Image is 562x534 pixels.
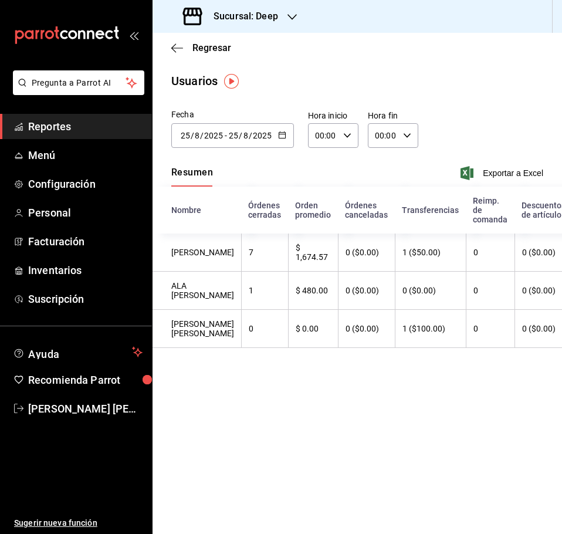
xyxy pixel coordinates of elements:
th: 0 [466,234,514,272]
th: Reimp. de comanda [466,187,514,234]
span: / [249,131,252,140]
th: 0 ($0.00) [338,272,395,310]
input: Day [180,131,191,140]
button: Exportar a Excel [463,166,543,180]
span: [PERSON_NAME] [PERSON_NAME] [28,401,143,417]
input: Year [204,131,224,140]
div: navigation tabs [171,167,213,187]
th: Órdenes cerradas [241,187,288,234]
input: Month [194,131,200,140]
span: / [239,131,242,140]
th: 0 ($0.00) [395,272,466,310]
th: 1 [241,272,288,310]
th: [PERSON_NAME] [153,234,241,272]
th: 0 [241,310,288,348]
span: / [200,131,204,140]
button: Regresar [171,42,231,53]
th: Nombre [153,187,241,234]
h3: Sucursal: Deep [204,9,278,23]
input: Year [252,131,272,140]
th: Transferencias [395,187,466,234]
th: 0 [466,272,514,310]
th: [PERSON_NAME] [PERSON_NAME] [153,310,241,348]
label: Hora fin [368,111,418,120]
th: 0 [466,310,514,348]
button: Resumen [171,167,213,187]
span: Ayuda [28,345,127,359]
span: Reportes [28,119,143,134]
th: $ 1,674.57 [288,234,338,272]
input: Month [243,131,249,140]
th: $ 480.00 [288,272,338,310]
img: Tooltip marker [224,74,239,89]
span: Configuración [28,176,143,192]
th: $ 0.00 [288,310,338,348]
span: Sugerir nueva función [14,517,143,529]
span: Personal [28,205,143,221]
th: Órdenes canceladas [338,187,395,234]
label: Hora inicio [308,111,358,120]
th: 0 ($0.00) [338,234,395,272]
a: Pregunta a Parrot AI [8,85,144,97]
span: Regresar [192,42,231,53]
th: 1 ($50.00) [395,234,466,272]
input: Day [228,131,239,140]
th: ALA [PERSON_NAME] [153,272,241,310]
button: Pregunta a Parrot AI [13,70,144,95]
span: - [225,131,227,140]
div: Usuarios [171,72,218,90]
span: / [191,131,194,140]
th: 7 [241,234,288,272]
span: Suscripción [28,291,143,307]
th: 0 ($0.00) [338,310,395,348]
th: Orden promedio [288,187,338,234]
span: Facturación [28,234,143,249]
span: Inventarios [28,262,143,278]
div: Fecha [171,109,294,121]
button: open_drawer_menu [129,31,138,40]
th: 1 ($100.00) [395,310,466,348]
span: Menú [28,147,143,163]
span: Recomienda Parrot [28,372,143,388]
span: Pregunta a Parrot AI [32,77,126,89]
